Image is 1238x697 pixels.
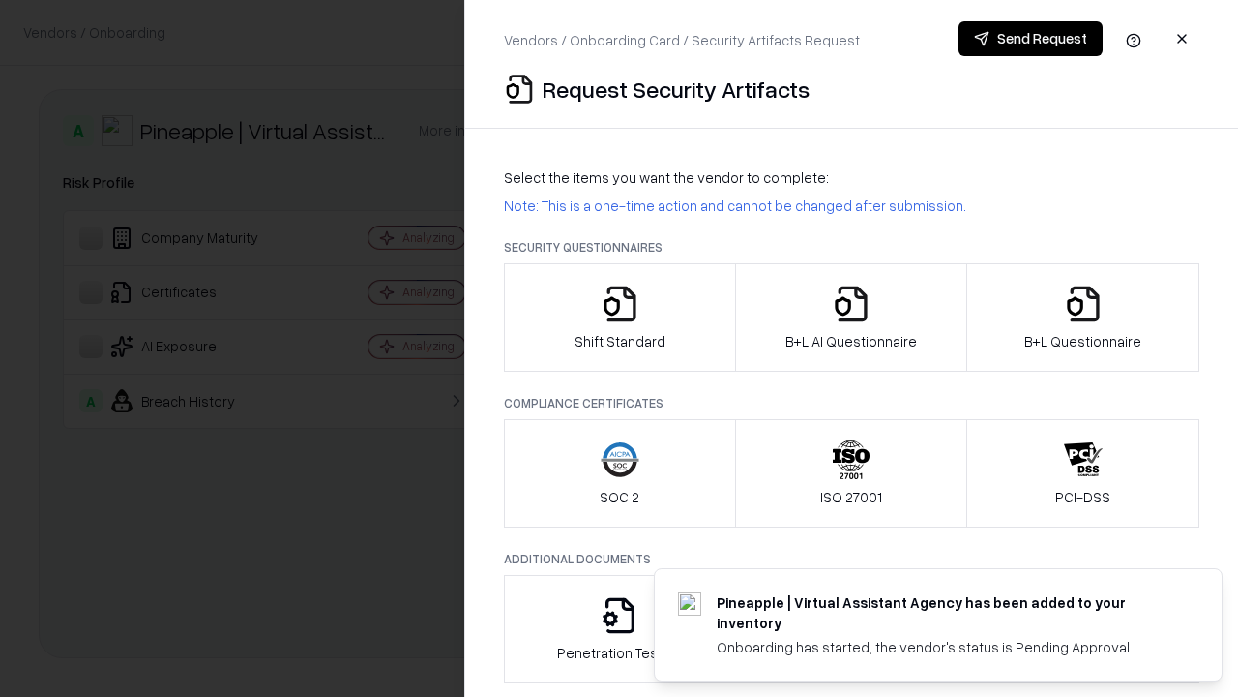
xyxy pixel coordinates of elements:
[504,263,736,372] button: Shift Standard
[717,592,1175,633] div: Pineapple | Virtual Assistant Agency has been added to your inventory
[958,21,1103,56] button: Send Request
[504,239,1199,256] p: Security Questionnaires
[785,331,917,351] p: B+L AI Questionnaire
[504,551,1199,567] p: Additional Documents
[543,74,810,105] p: Request Security Artifacts
[966,419,1199,528] button: PCI-DSS
[600,487,639,507] p: SOC 2
[504,196,1199,216] p: Note: This is a one-time action and cannot be changed after submission.
[504,395,1199,411] p: Compliance Certificates
[1055,487,1110,507] p: PCI-DSS
[504,419,736,528] button: SOC 2
[735,419,968,528] button: ISO 27001
[504,167,1199,188] p: Select the items you want the vendor to complete:
[575,331,665,351] p: Shift Standard
[735,263,968,372] button: B+L AI Questionnaire
[504,575,736,683] button: Penetration Testing
[1024,331,1141,351] p: B+L Questionnaire
[504,30,860,50] p: Vendors / Onboarding Card / Security Artifacts Request
[966,263,1199,372] button: B+L Questionnaire
[557,643,682,663] p: Penetration Testing
[717,637,1175,657] div: Onboarding has started, the vendor's status is Pending Approval.
[820,487,882,507] p: ISO 27001
[678,592,701,616] img: trypineapple.com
